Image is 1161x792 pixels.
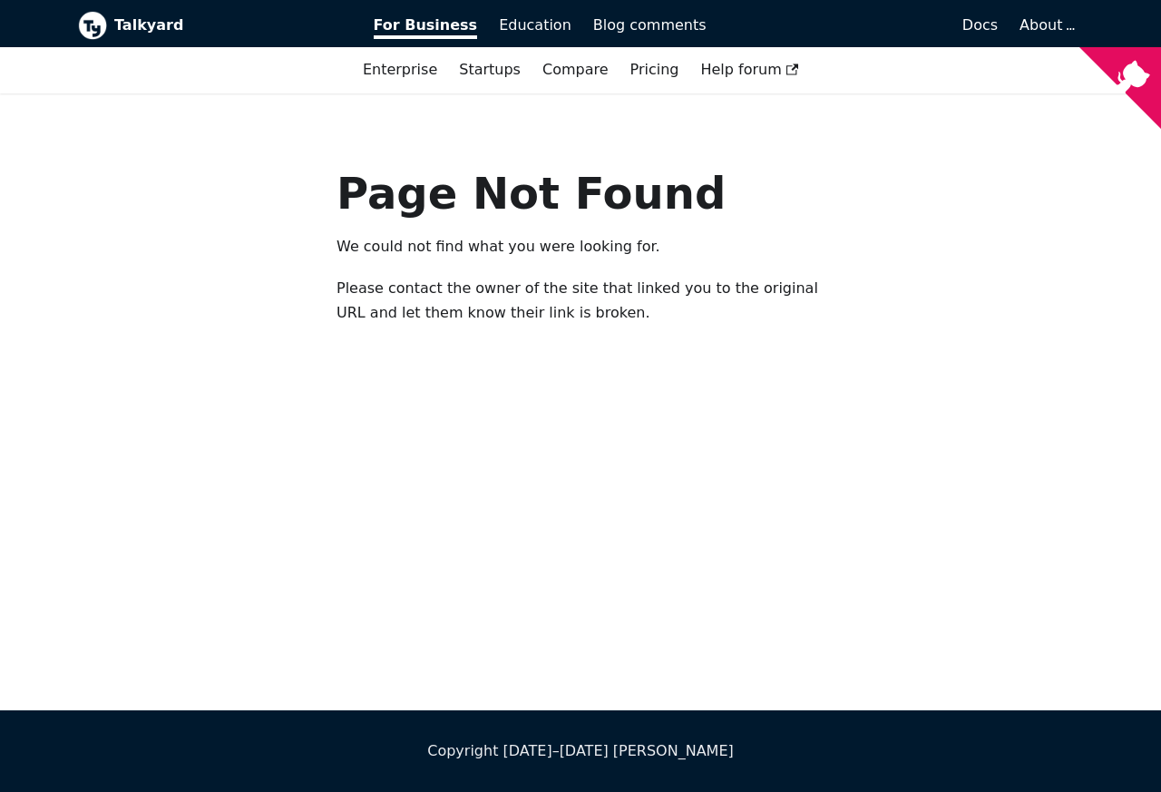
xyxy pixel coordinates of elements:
[448,54,532,85] a: Startups
[337,235,824,259] p: We could not find what you were looking for.
[363,10,489,41] a: For Business
[593,16,707,34] span: Blog comments
[1020,16,1072,34] a: About
[620,54,690,85] a: Pricing
[717,10,1010,41] a: Docs
[374,16,478,39] span: For Business
[78,11,348,40] a: Talkyard logoTalkyard
[78,739,1083,763] div: Copyright [DATE]–[DATE] [PERSON_NAME]
[337,166,824,220] h1: Page Not Found
[962,16,998,34] span: Docs
[78,11,107,40] img: Talkyard logo
[488,10,582,41] a: Education
[582,10,717,41] a: Blog comments
[337,277,824,325] p: Please contact the owner of the site that linked you to the original URL and let them know their ...
[542,61,609,78] a: Compare
[352,54,448,85] a: Enterprise
[700,61,798,78] span: Help forum
[689,54,809,85] a: Help forum
[499,16,571,34] span: Education
[114,14,348,37] b: Talkyard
